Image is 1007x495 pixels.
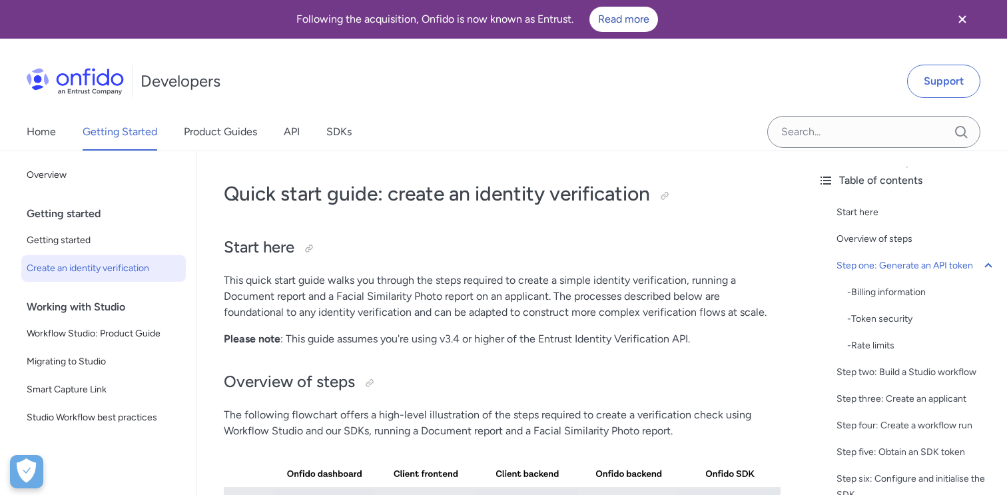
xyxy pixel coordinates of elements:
a: Read more [589,7,658,32]
button: Open Preferences [10,455,43,488]
a: -Rate limits [847,338,996,354]
div: Cookie Preferences [10,455,43,488]
a: -Token security [847,311,996,327]
button: Close banner [938,3,987,36]
a: Step five: Obtain an SDK token [837,444,996,460]
h2: Overview of steps [224,371,781,394]
a: Migrating to Studio [21,348,186,375]
a: Getting Started [83,113,157,151]
div: - Billing information [847,284,996,300]
span: Migrating to Studio [27,354,180,370]
div: Table of contents [818,173,996,189]
a: Step two: Build a Studio workflow [837,364,996,380]
a: -Billing information [847,284,996,300]
span: Overview [27,167,180,183]
a: API [284,113,300,151]
span: Create an identity verification [27,260,180,276]
p: This quick start guide walks you through the steps required to create a simple identity verificat... [224,272,781,320]
a: Support [907,65,980,98]
svg: Close banner [954,11,970,27]
input: Onfido search input field [767,116,980,148]
h1: Developers [141,71,220,92]
a: Product Guides [184,113,257,151]
div: - Token security [847,311,996,327]
a: Getting started [21,227,186,254]
div: Working with Studio [27,294,191,320]
a: Workflow Studio: Product Guide [21,320,186,347]
a: Studio Workflow best practices [21,404,186,431]
div: Following the acquisition, Onfido is now known as Entrust. [16,7,938,32]
a: Step one: Generate an API token [837,258,996,274]
a: Overview [21,162,186,189]
a: Smart Capture Link [21,376,186,403]
img: Onfido Logo [27,68,124,95]
a: Overview of steps [837,231,996,247]
a: Step three: Create an applicant [837,391,996,407]
a: SDKs [326,113,352,151]
span: Workflow Studio: Product Guide [27,326,180,342]
a: Home [27,113,56,151]
h1: Quick start guide: create an identity verification [224,181,781,207]
span: Getting started [27,233,180,248]
div: Getting started [27,201,191,227]
p: The following flowchart offers a high-level illustration of the steps required to create a verifi... [224,407,781,439]
a: Start here [837,205,996,221]
div: - Rate limits [847,338,996,354]
a: Step four: Create a workflow run [837,418,996,434]
span: Studio Workflow best practices [27,410,180,426]
span: Smart Capture Link [27,382,180,398]
strong: Please note [224,332,280,345]
h2: Start here [224,237,781,259]
p: : This guide assumes you're using v3.4 or higher of the Entrust Identity Verification API. [224,331,781,347]
a: Create an identity verification [21,255,186,282]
